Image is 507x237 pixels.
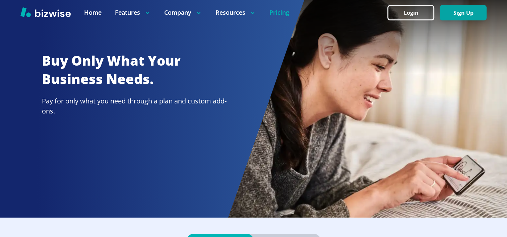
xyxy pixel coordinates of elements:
h2: Buy Only What Your Business Needs. [42,52,228,88]
a: Home [84,8,102,17]
a: Pricing [269,8,289,17]
p: Resources [215,8,256,17]
p: Company [164,8,202,17]
button: Sign Up [440,5,487,20]
p: Features [115,8,151,17]
button: Login [387,5,434,20]
img: Bizwise Logo [20,7,71,17]
p: Pay for only what you need through a plan and custom add-ons. [42,96,228,116]
a: Sign Up [440,10,487,16]
a: Login [387,10,440,16]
